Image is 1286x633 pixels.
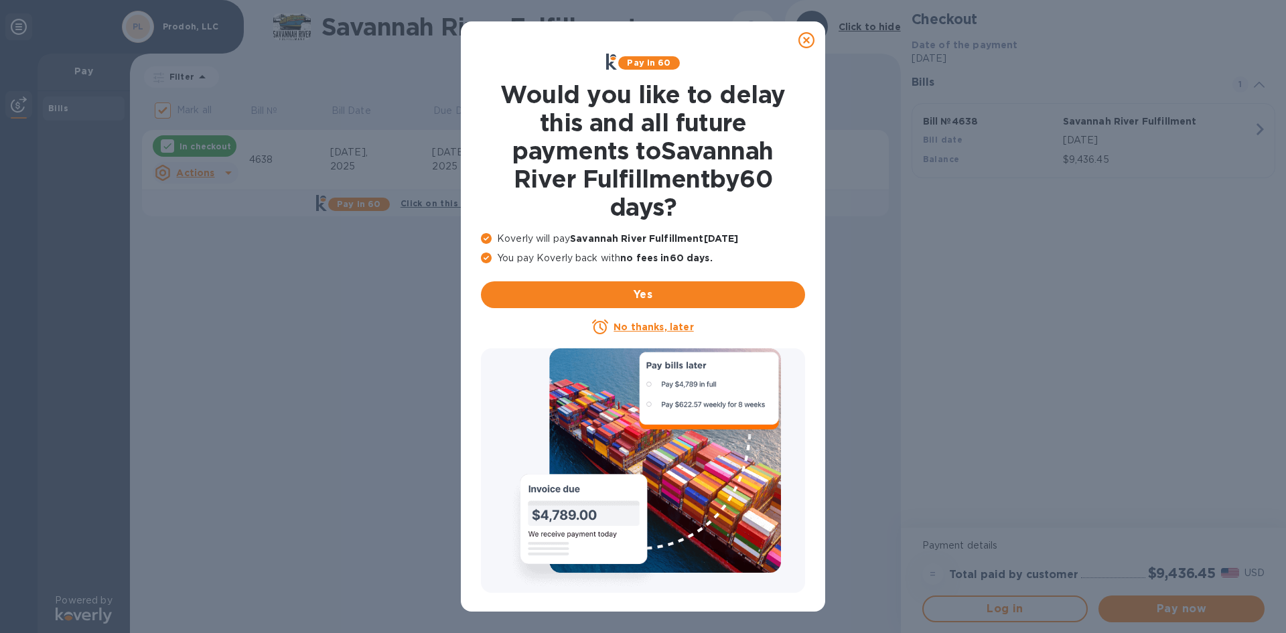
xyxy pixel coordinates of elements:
span: Yes [492,287,794,303]
p: You pay Koverly back with [481,251,805,265]
button: Yes [481,281,805,308]
u: No thanks, later [614,322,693,332]
b: no fees in 60 days . [620,253,712,263]
h1: Would you like to delay this and all future payments to Savannah River Fulfillment by 60 days ? [481,80,805,221]
b: Pay in 60 [627,58,670,68]
p: Koverly will pay [481,232,805,246]
b: Savannah River Fulfillment [DATE] [570,233,738,244]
